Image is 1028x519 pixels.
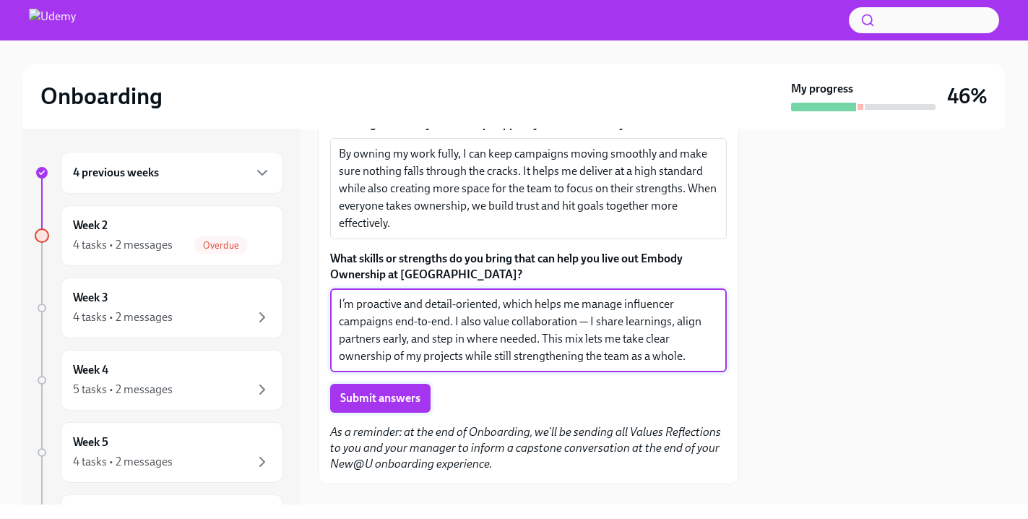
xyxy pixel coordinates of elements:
h6: Week 4 [73,362,108,378]
div: 4 previous weeks [61,152,283,194]
h6: Week 5 [73,434,108,450]
h6: Week 2 [73,218,108,233]
a: Week 24 tasks • 2 messagesOverdue [35,205,283,266]
div: 4 tasks • 2 messages [73,237,173,253]
h3: 46% [947,83,988,109]
h6: 4 previous weeks [73,165,159,181]
textarea: By owning my work fully, I can keep campaigns moving smoothly and make sure nothing falls through... [339,145,718,232]
div: 4 tasks • 2 messages [73,309,173,325]
strong: My progress [791,81,853,97]
div: 4 tasks • 2 messages [73,454,173,470]
button: Submit answers [330,384,431,413]
a: Week 34 tasks • 2 messages [35,278,283,338]
h2: Onboarding [40,82,163,111]
textarea: I’m proactive and detail-oriented, which helps me manage influencer campaigns end-to-end. I also ... [339,296,718,365]
a: Week 45 tasks • 2 messages [35,350,283,411]
span: Submit answers [340,391,420,406]
label: What skills or strengths do you bring that can help you live out Embody Ownership at [GEOGRAPHIC_... [330,251,727,283]
span: Overdue [194,240,248,251]
img: Udemy [29,9,76,32]
em: As a reminder: at the end of Onboarding, we'll be sending all Values Reflections to you and your ... [330,425,721,471]
div: 5 tasks • 2 messages [73,382,173,398]
h6: Week 3 [73,290,108,306]
a: Week 54 tasks • 2 messages [35,422,283,483]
